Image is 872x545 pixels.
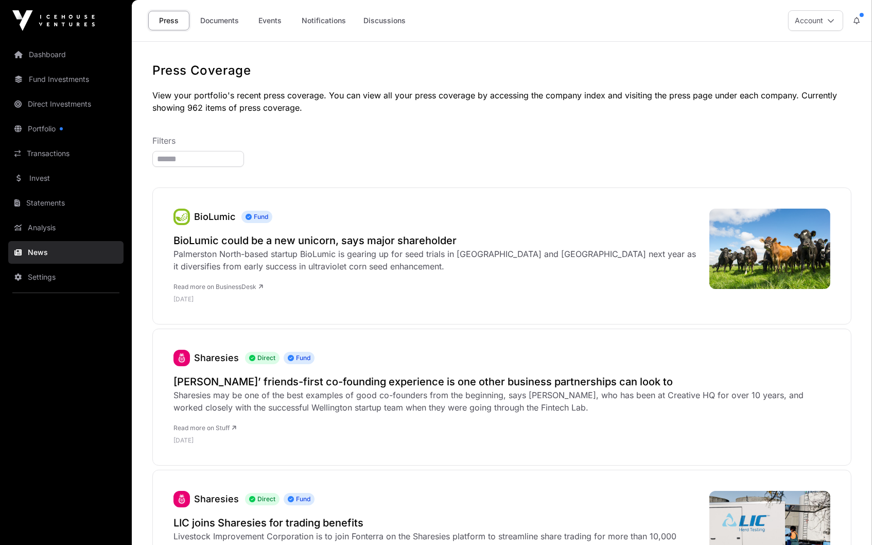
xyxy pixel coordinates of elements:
[8,68,124,91] a: Fund Investments
[245,352,280,364] span: Direct
[173,436,830,445] p: [DATE]
[8,93,124,115] a: Direct Investments
[788,10,843,31] button: Account
[821,496,872,545] iframe: Chat Widget
[173,389,830,414] div: Sharesies may be one of the best examples of good co-founders from the beginning, says [PERSON_NA...
[8,241,124,264] a: News
[8,43,124,66] a: Dashboard
[295,11,353,30] a: Notifications
[241,211,272,223] span: Fund
[194,352,239,363] a: Sharesies
[12,10,95,31] img: Icehouse Ventures Logo
[173,209,190,225] img: 0_ooS1bY_400x400.png
[8,192,124,214] a: Statements
[8,117,124,140] a: Portfolio
[152,134,851,147] p: Filters
[152,89,851,114] p: View your portfolio's recent press coverage. You can view all your press coverage by accessing th...
[357,11,412,30] a: Discussions
[8,216,124,239] a: Analysis
[245,493,280,505] span: Direct
[8,266,124,288] a: Settings
[173,374,830,389] a: [PERSON_NAME]’ friends-first co-founding experience is one other business partnerships can look to
[284,493,315,505] span: Fund
[173,491,190,507] a: Sharesies
[152,62,851,79] h1: Press Coverage
[173,209,190,225] a: BioLumic
[173,233,699,248] a: BioLumic could be a new unicorn, says major shareholder
[250,11,291,30] a: Events
[173,350,190,366] img: sharesies_logo.jpeg
[173,283,263,291] a: Read more on BusinessDesk
[8,167,124,190] a: Invest
[173,295,699,303] p: [DATE]
[173,350,190,366] a: Sharesies
[8,142,124,165] a: Transactions
[194,211,235,222] a: BioLumic
[284,352,315,364] span: Fund
[709,209,830,289] img: Landscape-shot-of-cows-of-farm-L.jpg
[194,11,246,30] a: Documents
[194,493,239,504] a: Sharesies
[148,11,189,30] a: Press
[173,491,190,507] img: sharesies_logo.jpeg
[173,516,699,530] a: LIC joins Sharesies for trading benefits
[173,424,236,432] a: Read more on Stuff
[173,248,699,272] div: Palmerston North-based startup BioLumic is gearing up for seed trials in [GEOGRAPHIC_DATA] and [G...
